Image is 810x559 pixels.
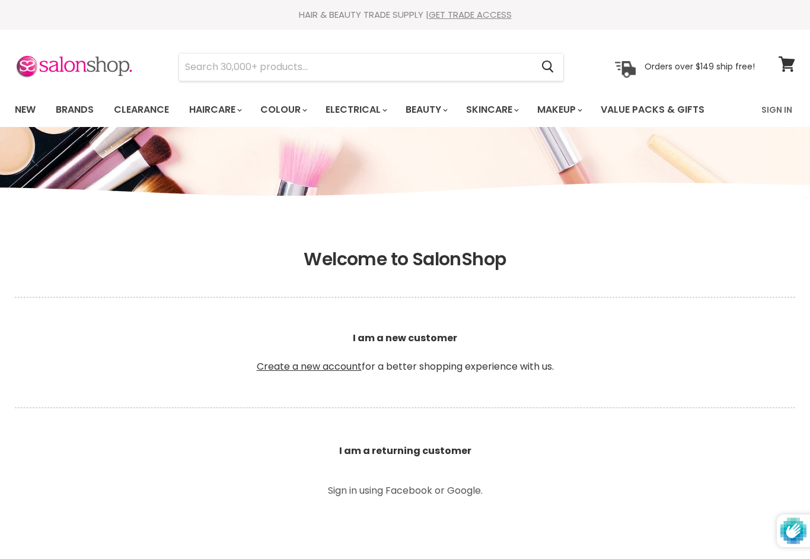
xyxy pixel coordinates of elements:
a: Haircare [180,97,249,122]
a: Skincare [457,97,526,122]
a: Electrical [317,97,394,122]
h1: Welcome to SalonShop [15,249,795,270]
a: Value Packs & Gifts [592,97,713,122]
a: Clearance [105,97,178,122]
a: GET TRADE ACCESS [429,8,512,21]
a: Brands [47,97,103,122]
p: Sign in using Facebook or Google. [272,486,538,496]
a: Makeup [528,97,589,122]
p: Orders over $149 ship free! [645,61,755,72]
a: Colour [251,97,314,122]
b: I am a new customer [353,331,457,345]
p: for a better shopping experience with us. [15,303,795,402]
form: Product [178,53,564,81]
a: New [6,97,44,122]
a: Sign In [754,97,799,122]
a: Create a new account [257,360,362,373]
b: I am a returning customer [339,444,471,458]
a: Beauty [397,97,455,122]
ul: Main menu [6,93,734,127]
button: Search [532,53,563,81]
img: Protected by hCaptcha [780,514,806,547]
input: Search [179,53,532,81]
